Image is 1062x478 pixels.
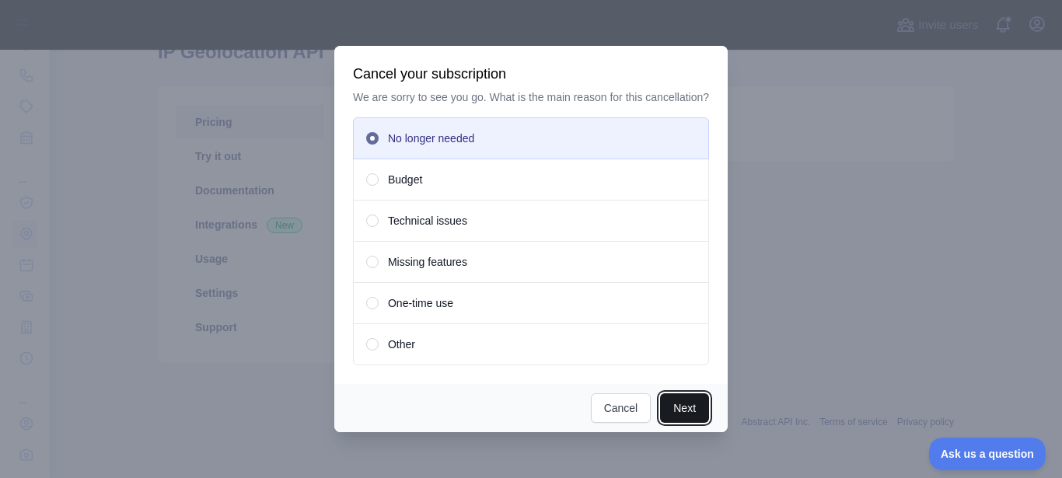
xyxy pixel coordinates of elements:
span: Budget [388,172,422,187]
p: We are sorry to see you go. What is the main reason for this cancellation? [353,89,709,105]
h3: Cancel your subscription [353,65,709,83]
iframe: Toggle Customer Support [929,438,1046,470]
span: No longer needed [388,131,474,146]
span: Other [388,337,415,352]
span: Missing features [388,254,467,270]
span: One-time use [388,295,453,311]
button: Cancel [591,393,652,423]
button: Next [660,393,709,423]
span: Technical issues [388,213,467,229]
